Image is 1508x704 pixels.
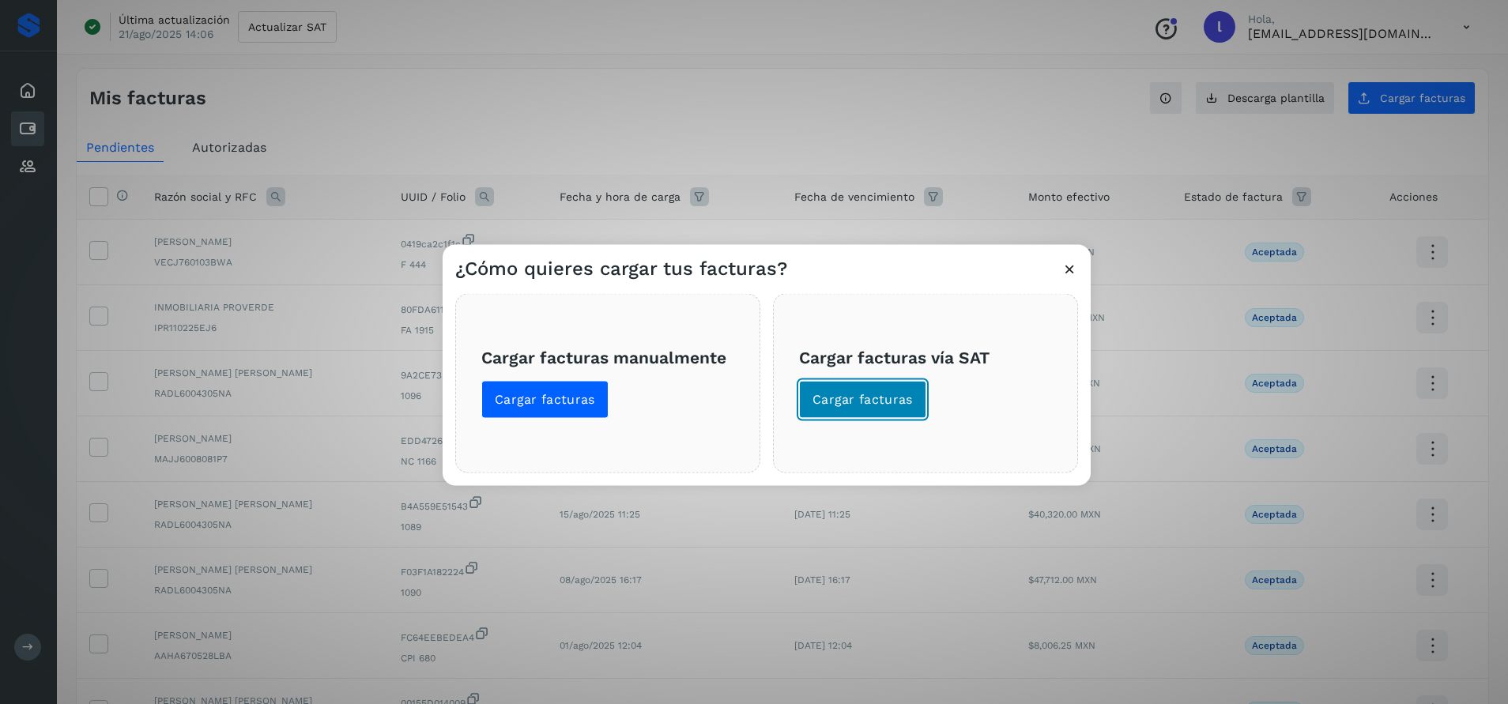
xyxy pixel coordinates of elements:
[455,257,787,280] h3: ¿Cómo quieres cargar tus facturas?
[812,390,913,408] span: Cargar facturas
[799,348,1052,367] h3: Cargar facturas vía SAT
[481,380,609,418] button: Cargar facturas
[481,348,734,367] h3: Cargar facturas manualmente
[799,380,926,418] button: Cargar facturas
[495,390,595,408] span: Cargar facturas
